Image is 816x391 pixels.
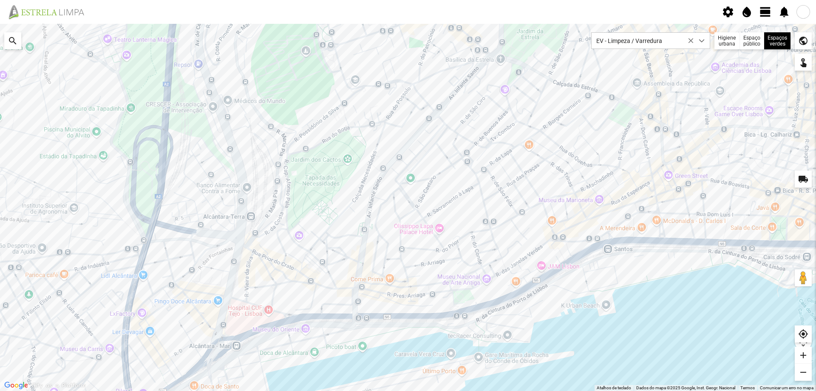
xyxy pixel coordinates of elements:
div: touch_app [795,54,812,71]
a: Comunicar um erro no mapa [760,385,813,390]
span: view_day [759,6,772,18]
span: notifications [778,6,790,18]
div: Espaços verdes [764,32,790,49]
span: EV - Limpeza / Varredura [592,33,694,49]
img: Google [2,380,30,391]
span: water_drop [740,6,753,18]
img: file [6,4,93,20]
a: Termos (abre num novo separador) [740,385,755,390]
div: public [795,32,812,49]
a: Abrir esta área no Google Maps (abre uma nova janela) [2,380,30,391]
div: dropdown trigger [694,33,710,49]
button: Atalhos de teclado [597,385,631,391]
div: add [795,347,812,364]
div: Espaço público [740,32,764,49]
div: search [4,32,21,49]
div: remove [795,364,812,381]
div: Higiene urbana [714,32,740,49]
span: Dados do mapa ©2025 Google, Inst. Geogr. Nacional [636,385,735,390]
div: my_location [795,325,812,342]
button: Arraste o Pegman para o mapa para abrir o Street View [795,269,812,286]
div: local_shipping [795,171,812,188]
span: settings [722,6,734,18]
